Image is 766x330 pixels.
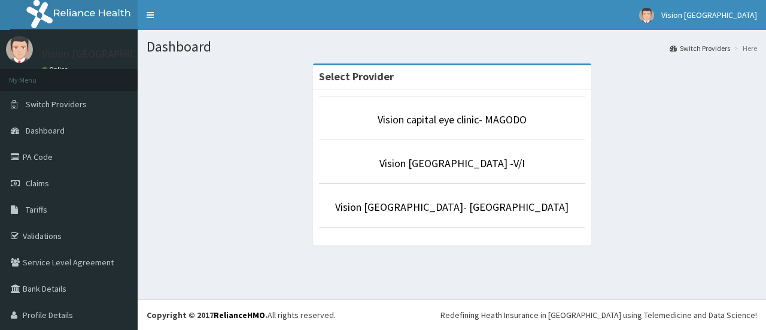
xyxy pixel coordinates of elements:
[26,125,65,136] span: Dashboard
[440,309,757,321] div: Redefining Heath Insurance in [GEOGRAPHIC_DATA] using Telemedicine and Data Science!
[26,99,87,110] span: Switch Providers
[147,39,757,55] h1: Dashboard
[42,49,171,59] p: Vision [GEOGRAPHIC_DATA]
[26,178,49,189] span: Claims
[26,204,47,215] span: Tariffs
[379,156,525,170] a: Vision [GEOGRAPHIC_DATA] -V/I
[731,43,757,53] li: Here
[335,200,569,214] a: Vision [GEOGRAPHIC_DATA]- [GEOGRAPHIC_DATA]
[670,43,730,53] a: Switch Providers
[6,36,33,63] img: User Image
[319,69,394,83] strong: Select Provider
[214,310,265,320] a: RelianceHMO
[661,10,757,20] span: Vision [GEOGRAPHIC_DATA]
[378,113,527,126] a: Vision capital eye clinic- MAGODO
[147,310,268,320] strong: Copyright © 2017 .
[42,65,71,74] a: Online
[639,8,654,23] img: User Image
[138,299,766,330] footer: All rights reserved.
